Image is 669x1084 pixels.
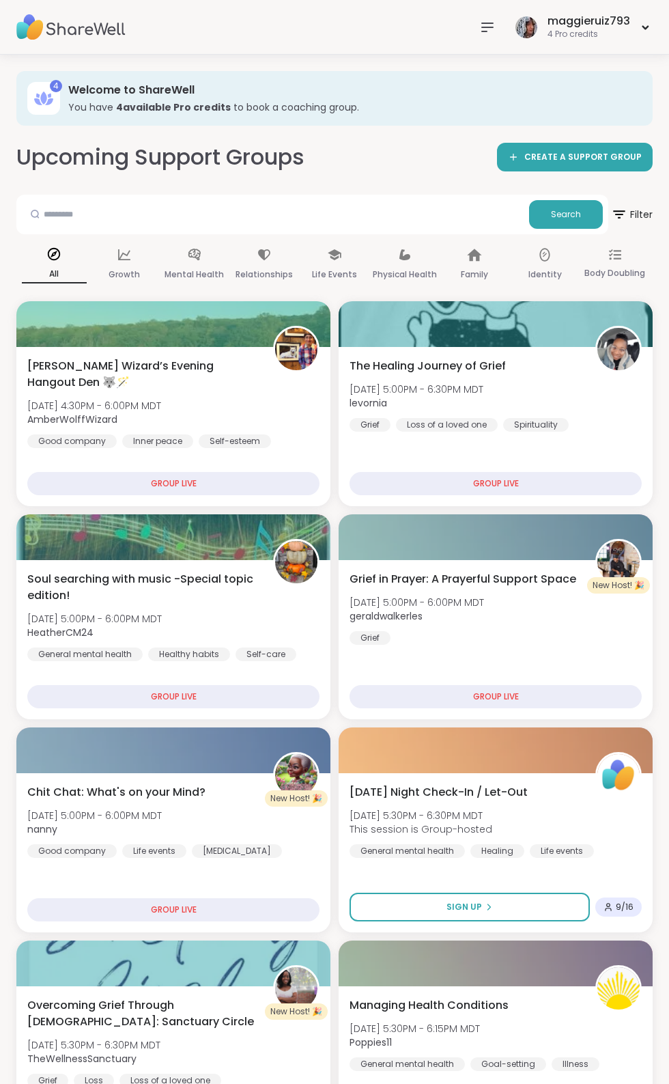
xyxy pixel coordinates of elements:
[109,266,140,283] p: Growth
[122,844,186,858] div: Life events
[27,997,258,1030] span: Overcoming Grief Through [DEMOGRAPHIC_DATA]: Sanctuary Circle
[275,328,317,370] img: AmberWolffWizard
[350,1036,392,1049] b: Poppies11
[236,648,296,661] div: Self-care
[27,685,319,708] div: GROUP LIVE
[584,265,645,281] p: Body Doubling
[503,418,569,432] div: Spirituality
[524,152,642,163] span: CREATE A SUPPORT GROUP
[350,609,423,623] b: geraldwalkerles
[350,809,492,822] span: [DATE] 5:30PM - 6:30PM MDT
[470,1057,546,1071] div: Goal-setting
[528,266,562,283] p: Identity
[27,626,94,639] b: HeatherCM24
[192,844,282,858] div: [MEDICAL_DATA]
[27,612,162,626] span: [DATE] 5:00PM - 6:00PM MDT
[27,844,117,858] div: Good company
[116,100,231,114] b: 4 available Pro credit s
[611,195,653,234] button: Filter
[470,844,524,858] div: Healing
[275,541,317,583] img: HeatherCM24
[27,822,57,836] b: nanny
[50,80,62,92] div: 4
[16,3,126,51] img: ShareWell Nav Logo
[529,200,603,229] button: Search
[597,754,640,796] img: ShareWell
[22,266,87,283] p: All
[350,571,576,587] span: Grief in Prayer: A Prayerful Support Space
[350,822,492,836] span: This session is Group-hosted
[461,266,488,283] p: Family
[547,14,630,29] div: maggieruiz793
[265,1003,328,1020] div: New Host! 🎉
[446,901,482,913] span: Sign Up
[350,893,590,921] button: Sign Up
[122,434,193,448] div: Inner peace
[199,434,271,448] div: Self-esteem
[616,902,634,913] span: 9 / 16
[350,1022,480,1036] span: [DATE] 5:30PM - 6:15PM MDT
[275,754,317,796] img: nanny
[350,1057,465,1071] div: General mental health
[597,541,640,583] img: geraldwalkerles
[27,571,258,604] span: Soul searching with music -Special topic edition!
[165,266,224,283] p: Mental Health
[27,472,319,495] div: GROUP LIVE
[27,784,205,801] span: Chit Chat: What's on your Mind?
[350,383,483,396] span: [DATE] 5:00PM - 6:30PM MDT
[515,16,537,38] img: maggieruiz793
[68,100,634,114] h3: You have to book a coaching group.
[350,596,484,609] span: [DATE] 5:00PM - 6:00PM MDT
[27,413,117,426] b: AmberWolffWizard
[396,418,498,432] div: Loss of a loved one
[350,472,642,495] div: GROUP LIVE
[265,790,328,807] div: New Host! 🎉
[350,997,509,1014] span: Managing Health Conditions
[350,784,528,801] span: [DATE] Night Check-In / Let-Out
[597,967,640,1010] img: Poppies11
[547,29,630,40] div: 4 Pro credits
[68,83,634,98] h3: Welcome to ShareWell
[27,1052,137,1066] b: TheWellnessSanctuary
[236,266,293,283] p: Relationships
[597,328,640,370] img: levornia
[587,577,650,594] div: New Host! 🎉
[350,396,387,410] b: levornia
[373,266,437,283] p: Physical Health
[27,1038,160,1052] span: [DATE] 5:30PM - 6:30PM MDT
[148,648,230,661] div: Healthy habits
[350,844,465,858] div: General mental health
[552,1057,599,1071] div: Illness
[350,358,506,374] span: The Healing Journey of Grief
[27,434,117,448] div: Good company
[275,967,317,1010] img: TheWellnessSanctuary
[350,685,642,708] div: GROUP LIVE
[551,208,581,221] span: Search
[312,266,357,283] p: Life Events
[27,898,319,921] div: GROUP LIVE
[27,399,161,413] span: [DATE] 4:30PM - 6:00PM MDT
[350,418,390,432] div: Grief
[350,631,390,645] div: Grief
[497,143,653,171] a: CREATE A SUPPORT GROUP
[27,809,162,822] span: [DATE] 5:00PM - 6:00PM MDT
[27,648,143,661] div: General mental health
[16,142,304,173] h2: Upcoming Support Groups
[611,198,653,231] span: Filter
[27,358,258,391] span: [PERSON_NAME] Wizard’s Evening Hangout Den 🐺🪄
[530,844,594,858] div: Life events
